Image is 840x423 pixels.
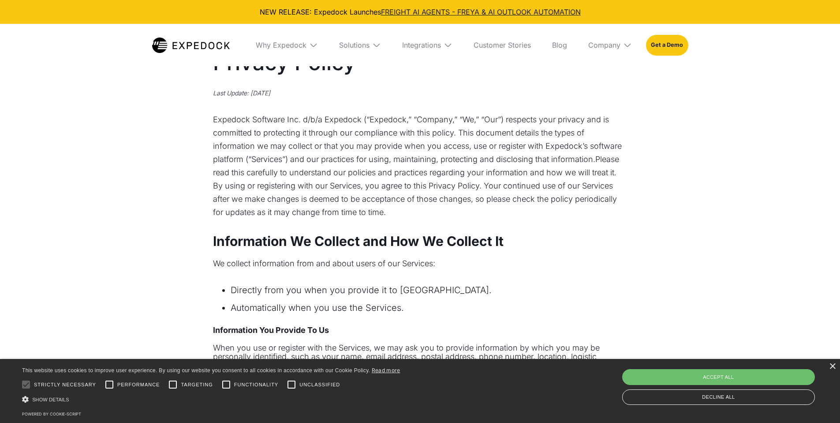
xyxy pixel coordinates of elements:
a: Get a Demo [646,35,688,55]
div: Decline all [622,389,815,405]
span: Strictly necessary [34,381,96,389]
div: We collect information from and about users of our Services: [213,259,627,268]
div: Show details [22,395,400,404]
div: Company [581,24,639,66]
strong: Information You Provide To Us [213,325,329,335]
div: Integrations [402,41,441,49]
span: This website uses cookies to improve user experience. By using our website you consent to all coo... [22,367,370,374]
span: Performance [117,381,160,389]
li: Automatically when you use the Services. [231,301,627,314]
div: When you use or register with the Services, we may ask you to provide information by which you ma... [213,326,627,397]
span: Targeting [181,381,213,389]
div: Company [588,41,620,49]
em: Last Update: [DATE] [213,89,270,97]
span: Unclassified [299,381,340,389]
div: Accept all [622,369,815,385]
div: Integrations [395,24,459,66]
li: Directly from you when you provide it to [GEOGRAPHIC_DATA]. [231,283,627,297]
a: FREIGHT AI AGENTS - FREYA & AI OUTLOOK AUTOMATION [381,8,581,16]
div: Why Expedock [256,41,306,49]
a: Read more [372,367,400,374]
div: Why Expedock [249,24,325,66]
div: Solutions [332,24,388,66]
strong: Information We Collect and How We Collect It [213,233,504,249]
p: Expedock Software Inc. d/b/a Expedock (“Expedock,” “Company,” “We,” “Our”) respects your privacy ... [213,113,627,219]
div: NEW RELEASE: Expedock Launches [7,7,833,17]
div: Solutions [339,41,370,49]
a: Powered by cookie-script [22,412,81,416]
div: Close [829,363,836,370]
a: Customer Stories [467,24,538,66]
a: Blog [545,24,574,66]
span: Show details [32,397,69,402]
span: Functionality [234,381,278,389]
